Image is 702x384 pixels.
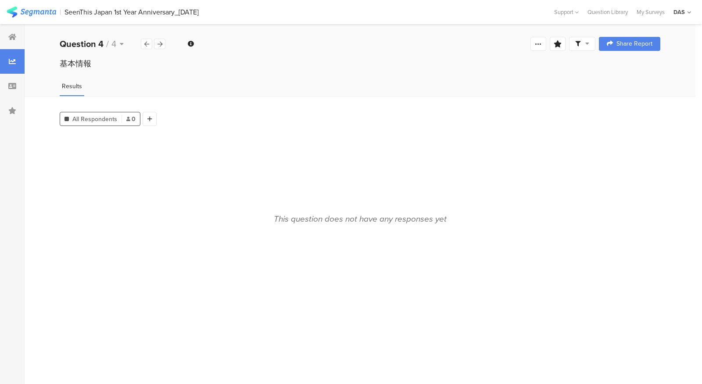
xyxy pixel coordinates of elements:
[106,37,109,50] span: /
[673,8,685,16] div: DAS
[64,8,199,16] div: SeenThis Japan 1st Year Anniversary_[DATE]
[60,7,61,17] div: |
[60,37,104,50] b: Question 4
[111,37,116,50] span: 4
[274,212,447,225] div: This question does not have any responses yet
[60,58,660,69] div: 基本情報
[62,82,82,91] span: Results
[126,115,136,124] span: 0
[554,5,579,19] div: Support
[7,7,56,18] img: segmanta logo
[632,8,669,16] a: My Surveys
[72,115,117,124] span: All Respondents
[616,41,652,47] span: Share Report
[583,8,632,16] a: Question Library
